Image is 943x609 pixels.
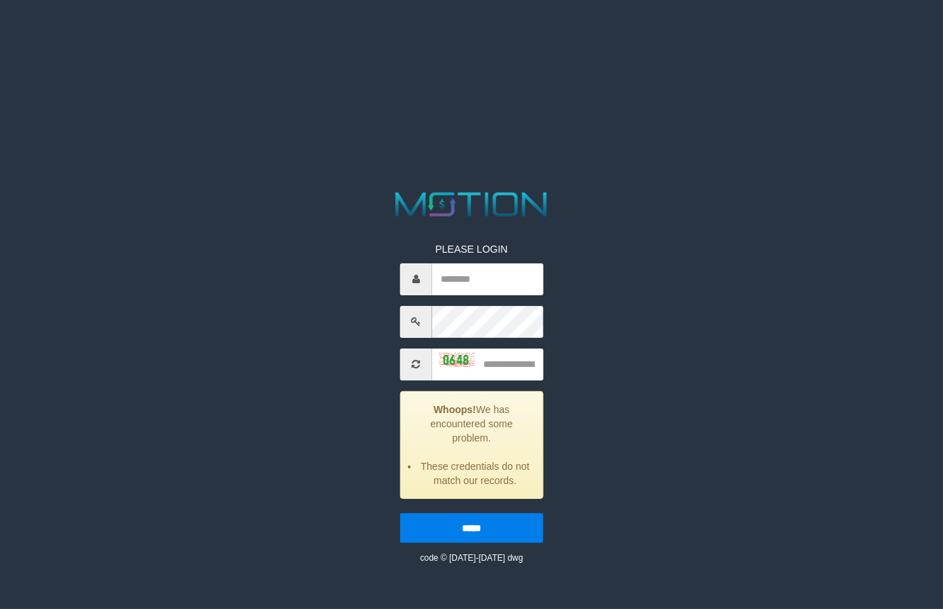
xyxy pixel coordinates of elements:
small: code © [DATE]-[DATE] dwg [420,553,523,563]
div: We has encountered some problem. [400,391,544,499]
li: These credentials do not match our records. [419,459,532,488]
strong: Whoops! [434,404,476,415]
p: PLEASE LOGIN [400,242,544,256]
img: MOTION_logo.png [389,188,554,221]
img: captcha [439,353,475,367]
